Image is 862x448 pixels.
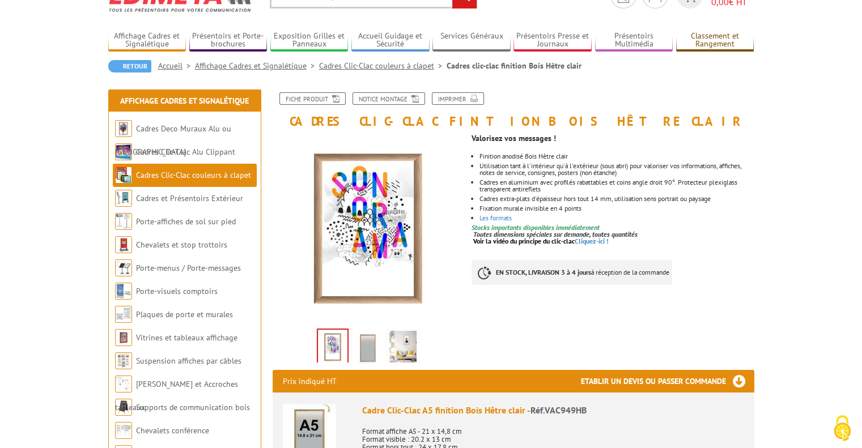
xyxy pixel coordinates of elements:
[115,167,132,184] img: Cadres Clic-Clac couleurs à clapet
[676,31,754,50] a: Classement et Rangement
[351,31,430,50] a: Accueil Guidage et Sécurité
[115,306,132,323] img: Plaques de porte et murales
[362,404,744,417] div: Cadre Clic-Clac A5 finition Bois Hêtre clair -
[115,120,132,137] img: Cadres Deco Muraux Alu ou Bois
[115,376,132,392] img: Cimaises et Accroches tableaux
[447,60,581,71] li: Cadres clic-clac finition Bois Hêtre clair
[279,92,346,105] a: Fiche produit
[581,370,754,392] h3: Etablir un devis ou passer commande
[115,190,132,207] img: Cadres et Présentoirs Extérieur
[115,123,231,157] a: Cadres Deco Muraux Alu ou [GEOGRAPHIC_DATA]
[189,31,267,50] a: Présentoirs et Porte-brochures
[353,92,425,105] a: Notice Montage
[354,331,381,366] img: cadre_bois_vide.jpg
[136,263,241,273] a: Porte-menus / Porte-messages
[115,379,238,412] a: [PERSON_NAME] et Accroches tableaux
[115,283,132,300] img: Porte-visuels comptoirs
[270,31,349,50] a: Exposition Grilles et Panneaux
[283,370,337,392] p: Prix indiqué HT
[473,230,638,238] em: Toutes dimensions spéciales sur demande, toutes quantités
[496,268,591,276] strong: EN STOCK, LIVRAISON 3 à 4 jours
[136,170,251,180] a: Cadres Clic-Clac couleurs à clapet
[822,409,862,448] button: Cookies (fenêtre modale)
[513,31,592,50] a: Présentoirs Presse et Journaux
[195,61,319,71] a: Affichage Cadres et Signalétique
[115,352,132,369] img: Suspension affiches par câbles
[828,414,856,442] img: Cookies (fenêtre modale)
[479,153,754,160] li: Finition anodisé Bois Hêtre clair
[136,425,209,436] a: Chevalets conférence
[479,163,754,176] li: Utilisation tant à l'intérieur qu'à l'extérieur (sous abri) pour valoriser vos informations, affi...
[120,96,249,106] a: Affichage Cadres et Signalétique
[479,205,754,212] div: Fixation murale invisible en 4 points
[136,216,236,227] a: Porte-affiches de sol sur pied
[473,237,609,245] a: Voir la vidéo du principe du clic-clacCliquez-ici !
[432,92,484,105] a: Imprimer
[115,259,132,276] img: Porte-menus / Porte-messages
[530,404,587,416] span: Réf.VAC949HB
[273,134,464,325] img: cadre_vac949hb.jpg
[479,214,512,222] a: Les formats
[136,193,243,203] a: Cadres et Présentoirs Extérieur
[136,402,250,412] a: Supports de communication bois
[136,240,227,250] a: Chevalets et stop trottoirs
[136,309,233,319] a: Plaques de porte et murales
[472,135,754,142] p: Valorisez vos messages !
[108,60,151,72] a: Retour
[136,286,218,296] a: Porte-visuels comptoirs
[472,260,672,285] p: à réception de la commande
[115,422,132,439] img: Chevalets conférence
[479,195,754,202] li: Cadres extra-plats d'épaisseur hors tout 14 mm, utilisation sens portrait ou paysage
[389,331,417,366] img: mise_en_scene_cadre_vac949hb.jpg
[318,330,347,365] img: cadre_vac949hb.jpg
[136,332,237,343] a: Vitrines et tableaux affichage
[472,223,600,232] font: Stocks importants disponibles immédiatement
[595,31,673,50] a: Présentoirs Multimédia
[115,329,132,346] img: Vitrines et tableaux affichage
[432,31,511,50] a: Services Généraux
[108,31,186,50] a: Affichage Cadres et Signalétique
[136,356,241,366] a: Suspension affiches par câbles
[115,213,132,230] img: Porte-affiches de sol sur pied
[115,236,132,253] img: Chevalets et stop trottoirs
[158,61,195,71] a: Accueil
[319,61,447,71] a: Cadres Clic-Clac couleurs à clapet
[479,179,754,193] li: Cadres en aluminium avec profilés rabattables et coins angle droit 90°. Protecteur plexiglass tra...
[136,147,235,157] a: Cadres Clic-Clac Alu Clippant
[473,237,575,245] span: Voir la vidéo du principe du clic-clac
